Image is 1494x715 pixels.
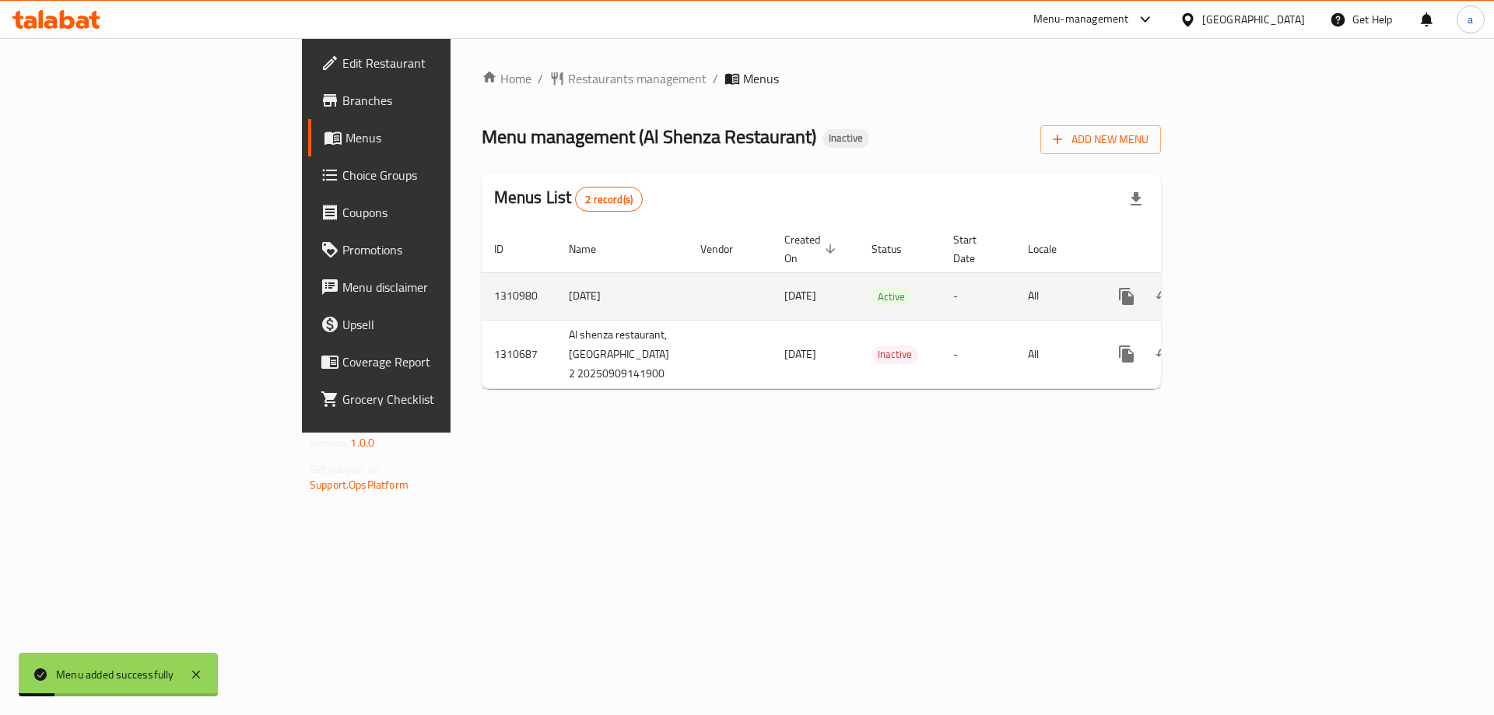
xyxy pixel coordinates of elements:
span: Menus [743,69,779,88]
div: Menu-management [1033,10,1129,29]
span: 2 record(s) [576,192,642,207]
a: Coupons [308,194,552,231]
a: Restaurants management [549,69,707,88]
span: Menu management ( Al Shenza Restaurant ) [482,119,816,154]
td: - [941,272,1015,320]
span: Grocery Checklist [342,390,539,408]
a: Grocery Checklist [308,380,552,418]
td: All [1015,272,1096,320]
span: Active [871,288,911,306]
span: a [1468,11,1473,28]
nav: breadcrumb [482,69,1161,88]
button: more [1108,278,1145,315]
span: Branches [342,91,539,110]
h2: Menus List [494,186,643,212]
a: Coverage Report [308,343,552,380]
div: Inactive [871,345,918,364]
a: Upsell [308,306,552,343]
span: Upsell [342,315,539,334]
table: enhanced table [482,226,1270,389]
td: All [1015,320,1096,388]
button: Change Status [1145,335,1183,373]
span: Edit Restaurant [342,54,539,72]
a: Edit Restaurant [308,44,552,82]
span: Choice Groups [342,166,539,184]
td: Al shenza restaurant,[GEOGRAPHIC_DATA] 2 20250909141900 [556,320,688,388]
span: Inactive [871,345,918,363]
span: 1.0.0 [350,433,374,453]
a: Menus [308,119,552,156]
span: Status [871,240,922,258]
div: Menu added successfully [56,666,174,683]
a: Menu disclaimer [308,268,552,306]
a: Choice Groups [308,156,552,194]
td: - [941,320,1015,388]
li: / [713,69,718,88]
span: Inactive [822,131,869,145]
a: Promotions [308,231,552,268]
span: Coupons [342,203,539,222]
span: [DATE] [784,286,816,306]
span: Name [569,240,616,258]
div: Inactive [822,129,869,148]
span: Promotions [342,240,539,259]
span: Menu disclaimer [342,278,539,296]
td: [DATE] [556,272,688,320]
span: Start Date [953,230,997,268]
a: Support.OpsPlatform [310,475,409,495]
th: Actions [1096,226,1270,273]
span: Vendor [700,240,753,258]
span: Get support on: [310,459,381,479]
button: more [1108,335,1145,373]
span: Menus [345,128,539,147]
span: Coverage Report [342,352,539,371]
span: ID [494,240,524,258]
div: Active [871,287,911,306]
div: [GEOGRAPHIC_DATA] [1202,11,1305,28]
a: Branches [308,82,552,119]
span: Locale [1028,240,1077,258]
button: Add New Menu [1040,125,1161,154]
span: Restaurants management [568,69,707,88]
span: Created On [784,230,840,268]
span: Version: [310,433,348,453]
div: Export file [1117,181,1155,218]
div: Total records count [575,187,643,212]
span: [DATE] [784,344,816,364]
span: Add New Menu [1053,130,1149,149]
